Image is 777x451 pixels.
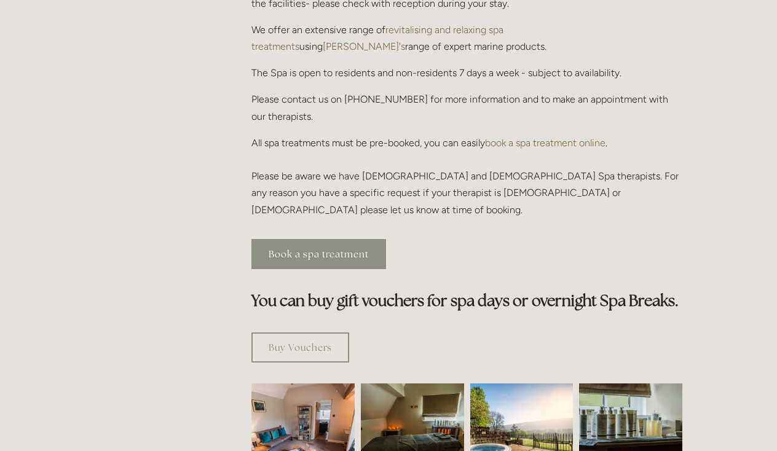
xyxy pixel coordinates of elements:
[251,332,349,363] a: Buy Vouchers
[251,65,682,81] p: The Spa is open to residents and non-residents 7 days a week - subject to availability.
[251,291,679,310] strong: You can buy gift vouchers for spa days or overnight Spa Breaks.
[323,41,405,52] a: [PERSON_NAME]'s
[251,22,682,55] p: We offer an extensive range of using range of expert marine products.
[251,239,386,269] a: Book a spa treatment
[251,91,682,124] p: Please contact us on [PHONE_NUMBER] for more information and to make an appointment with our ther...
[485,137,605,149] a: book a spa treatment online
[251,135,682,218] p: All spa treatments must be pre-booked, you can easily . Please be aware we have [DEMOGRAPHIC_DATA...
